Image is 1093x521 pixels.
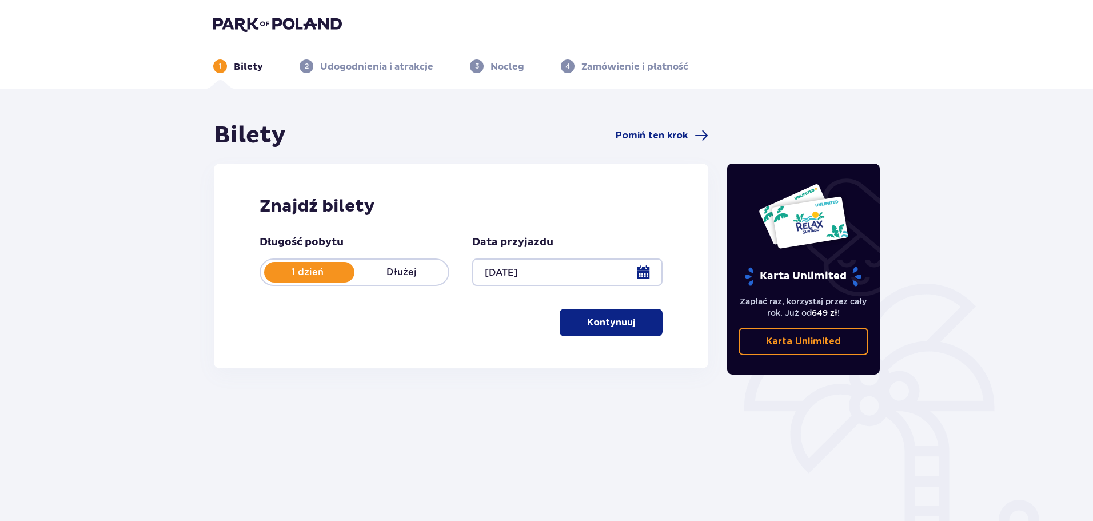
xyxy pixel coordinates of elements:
[219,61,222,71] p: 1
[260,196,663,217] h2: Znajdź bilety
[475,61,479,71] p: 3
[560,309,663,336] button: Kontynuuj
[234,61,263,73] p: Bilety
[587,316,635,329] p: Kontynuuj
[766,335,841,348] p: Karta Unlimited
[616,129,688,142] span: Pomiń ten krok
[739,296,869,319] p: Zapłać raz, korzystaj przez cały rok. Już od !
[214,121,286,150] h1: Bilety
[581,61,688,73] p: Zamówienie i płatność
[739,328,869,355] a: Karta Unlimited
[213,16,342,32] img: Park of Poland logo
[490,61,524,73] p: Nocleg
[305,61,309,71] p: 2
[260,236,344,249] p: Długość pobytu
[354,266,448,279] p: Dłużej
[472,236,553,249] p: Data przyjazdu
[565,61,570,71] p: 4
[812,308,837,317] span: 649 zł
[616,129,708,142] a: Pomiń ten krok
[320,61,433,73] p: Udogodnienia i atrakcje
[261,266,354,279] p: 1 dzień
[744,267,863,287] p: Karta Unlimited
